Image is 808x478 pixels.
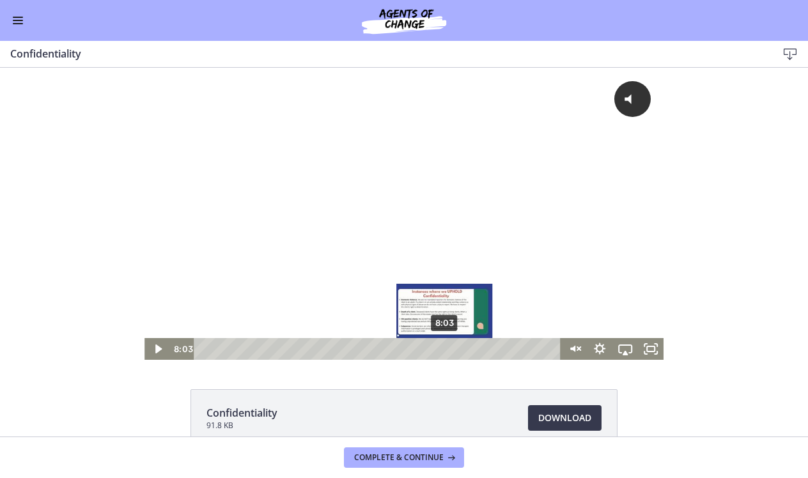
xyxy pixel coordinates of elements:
[538,410,591,426] span: Download
[612,270,638,292] button: Airplay
[614,13,651,50] button: Click for sound
[206,420,277,431] span: 91.8 KB
[344,447,464,468] button: Complete & continue
[561,270,587,292] button: Unmute
[144,270,170,292] button: Play Video
[587,270,612,292] button: Show settings menu
[327,5,481,36] img: Agents of Change
[204,270,555,292] div: Playbar
[10,13,26,28] button: Enable menu
[638,270,664,292] button: Fullscreen
[10,46,757,61] h3: Confidentiality
[206,405,277,420] span: Confidentiality
[528,405,602,431] a: Download
[354,452,444,463] span: Complete & continue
